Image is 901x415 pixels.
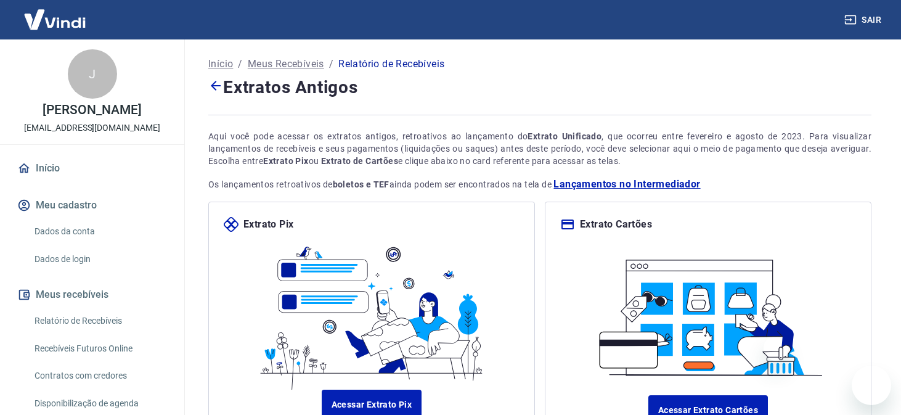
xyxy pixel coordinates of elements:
p: Relatório de Recebíveis [338,57,444,72]
a: Dados da conta [30,219,169,244]
a: Lançamentos no Intermediador [553,177,700,192]
button: Sair [842,9,886,31]
a: Contratos com credores [30,363,169,388]
a: Recebíveis Futuros Online [30,336,169,361]
strong: Extrato Unificado [528,131,601,141]
a: Início [208,57,233,72]
img: ilustrapix.38d2ed8fdf785898d64e9b5bf3a9451d.svg [253,232,490,390]
strong: Extrato Pix [263,156,308,166]
p: [EMAIL_ADDRESS][DOMAIN_NAME] [24,121,160,134]
p: / [329,57,333,72]
strong: Extrato de Cartões [321,156,398,166]
img: Vindi [15,1,95,38]
div: J [68,49,117,99]
div: Aqui você pode acessar os extratos antigos, retroativos ao lançamento do , que ocorreu entre feve... [208,130,871,167]
button: Meus recebíveis [15,281,169,308]
img: ilustracard.1447bf24807628a904eb562bb34ea6f9.svg [590,247,826,380]
a: Meus Recebíveis [248,57,324,72]
iframe: Fechar mensagem [764,336,788,361]
a: Início [15,155,169,182]
a: Relatório de Recebíveis [30,308,169,334]
iframe: Botão para abrir a janela de mensagens [852,366,891,405]
p: Extrato Cartões [580,217,652,232]
p: Extrato Pix [243,217,293,232]
strong: boletos e TEF [333,179,389,189]
p: [PERSON_NAME] [43,104,141,117]
p: / [238,57,242,72]
h4: Extratos Antigos [208,74,871,100]
a: Dados de login [30,247,169,272]
p: Os lançamentos retroativos de ainda podem ser encontrados na tela de [208,177,871,192]
button: Meu cadastro [15,192,169,219]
